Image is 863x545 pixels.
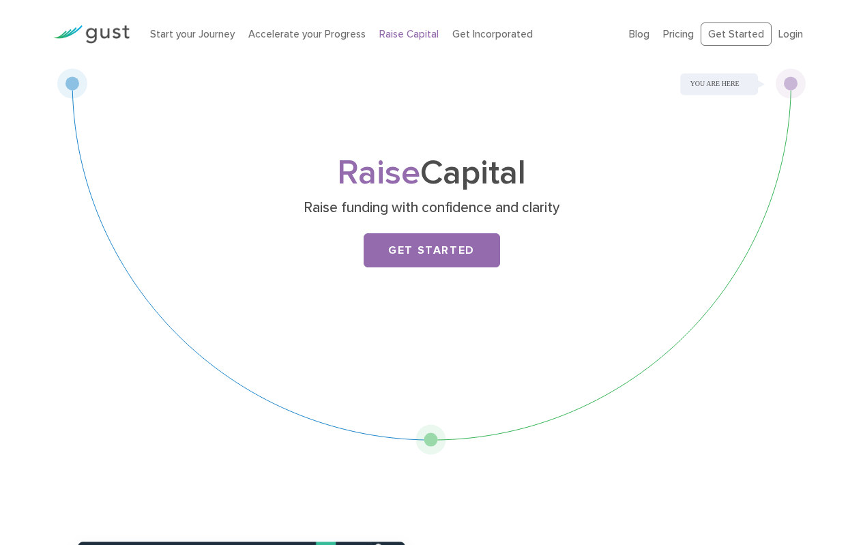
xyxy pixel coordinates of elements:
[663,28,694,40] a: Pricing
[162,158,701,189] h1: Capital
[452,28,533,40] a: Get Incorporated
[53,25,130,44] img: Gust Logo
[364,233,500,267] a: Get Started
[150,28,235,40] a: Start your Journey
[778,28,803,40] a: Login
[701,23,772,46] a: Get Started
[379,28,439,40] a: Raise Capital
[337,153,420,193] span: Raise
[167,198,696,218] p: Raise funding with confidence and clarity
[248,28,366,40] a: Accelerate your Progress
[629,28,649,40] a: Blog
